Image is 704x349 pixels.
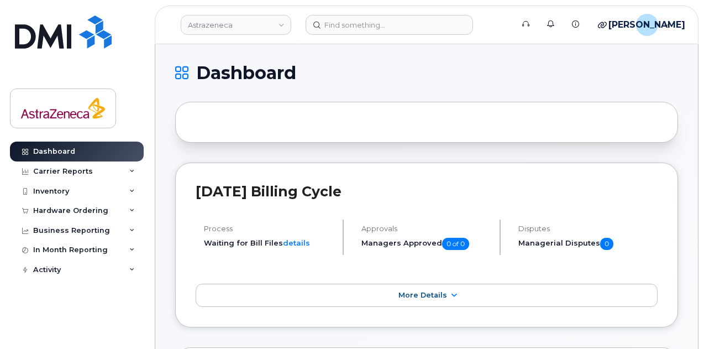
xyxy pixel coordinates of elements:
span: 0 of 0 [442,238,469,250]
span: 0 [600,238,613,250]
h5: Managers Approved [361,238,491,250]
li: Waiting for Bill Files [204,238,333,248]
h5: Managerial Disputes [518,238,658,250]
h4: Disputes [518,225,658,233]
a: details [283,238,310,247]
span: More Details [398,291,447,299]
h4: Approvals [361,225,491,233]
span: Dashboard [196,65,296,81]
h4: Process [204,225,333,233]
h2: [DATE] Billing Cycle [196,183,658,200]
